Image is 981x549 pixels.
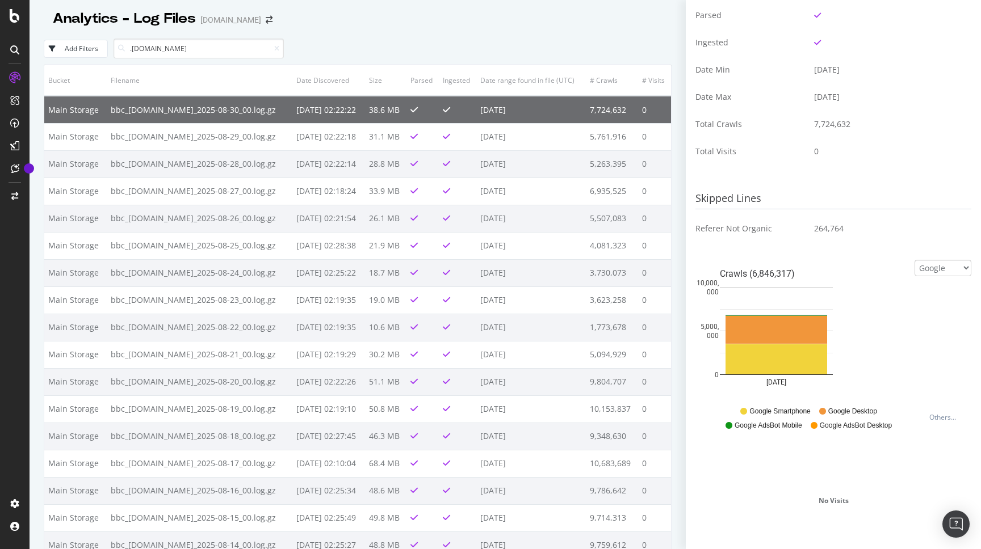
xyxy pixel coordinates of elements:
[638,341,671,368] td: 0
[638,450,671,477] td: 0
[292,96,365,123] td: [DATE] 02:22:22
[44,286,107,314] td: Main Storage
[44,477,107,504] td: Main Storage
[586,450,638,477] td: 10,683,689
[586,150,638,178] td: 5,263,395
[107,65,292,96] th: Filename
[586,286,638,314] td: 3,623,258
[476,395,586,423] td: [DATE]
[806,56,971,83] td: [DATE]
[476,341,586,368] td: [DATE]
[707,331,719,339] text: 000
[638,368,671,395] td: 0
[365,368,406,395] td: 51.1 MB
[292,504,365,531] td: [DATE] 02:25:49
[820,421,892,430] span: Google AdsBot Desktop
[806,83,971,111] td: [DATE]
[586,477,638,504] td: 9,786,642
[365,150,406,178] td: 28.8 MB
[638,123,671,150] td: 0
[107,123,292,150] td: bbc_[DOMAIN_NAME]_2025-08-29_00.log.gz
[638,232,671,259] td: 0
[697,278,719,286] text: 10,000,
[365,504,406,531] td: 49.8 MB
[476,178,586,205] td: [DATE]
[828,407,877,416] span: Google Desktop
[107,232,292,259] td: bbc_[DOMAIN_NAME]_2025-08-25_00.log.gz
[638,504,671,531] td: 0
[44,504,107,531] td: Main Storage
[24,163,34,174] div: Tooltip anchor
[476,65,586,96] th: Date range found in file (UTC)
[44,65,107,96] th: Bucket
[707,288,719,295] text: 000
[476,259,586,286] td: [DATE]
[476,205,586,232] td: [DATE]
[476,504,586,531] td: [DATE]
[107,368,292,395] td: bbc_[DOMAIN_NAME]_2025-08-20_00.log.gz
[806,111,971,138] td: 7,724,632
[292,286,365,314] td: [DATE] 02:19:35
[365,286,406,314] td: 19.0 MB
[44,314,107,341] td: Main Storage
[638,96,671,123] td: 0
[365,178,406,205] td: 33.9 MB
[638,423,671,450] td: 0
[107,150,292,178] td: bbc_[DOMAIN_NAME]_2025-08-28_00.log.gz
[44,150,107,178] td: Main Storage
[695,111,806,138] td: Total Crawls
[365,341,406,368] td: 30.2 MB
[114,39,284,58] input: Search
[292,395,365,423] td: [DATE] 02:19:10
[365,232,406,259] td: 21.9 MB
[586,178,638,205] td: 6,935,525
[44,341,107,368] td: Main Storage
[107,259,292,286] td: bbc_[DOMAIN_NAME]_2025-08-24_00.log.gz
[586,205,638,232] td: 5,507,083
[107,423,292,450] td: bbc_[DOMAIN_NAME]_2025-08-18_00.log.gz
[44,96,107,123] td: Main Storage
[586,65,638,96] th: # Crawls
[292,477,365,504] td: [DATE] 02:25:34
[720,268,795,278] text: Crawls (6,846,317)
[365,450,406,477] td: 68.4 MB
[365,205,406,232] td: 26.1 MB
[44,368,107,395] td: Main Storage
[586,123,638,150] td: 5,761,916
[107,504,292,531] td: bbc_[DOMAIN_NAME]_2025-08-15_00.log.gz
[695,188,971,209] h3: Skipped Lines
[638,65,671,96] th: # Visits
[65,44,98,53] div: Add Filters
[292,450,365,477] td: [DATE] 02:10:04
[766,378,786,386] text: [DATE]
[638,259,671,286] td: 0
[44,423,107,450] td: Main Storage
[107,96,292,123] td: bbc_[DOMAIN_NAME]_2025-08-30_00.log.gz
[586,314,638,341] td: 1,773,678
[476,314,586,341] td: [DATE]
[476,423,586,450] td: [DATE]
[107,341,292,368] td: bbc_[DOMAIN_NAME]_2025-08-21_00.log.gz
[439,65,476,96] th: Ingested
[292,423,365,450] td: [DATE] 02:27:45
[586,504,638,531] td: 9,714,313
[44,178,107,205] td: Main Storage
[292,123,365,150] td: [DATE] 02:22:18
[695,260,857,402] svg: A chart.
[476,450,586,477] td: [DATE]
[44,259,107,286] td: Main Storage
[586,259,638,286] td: 3,730,073
[292,178,365,205] td: [DATE] 02:18:24
[695,215,806,242] td: Referer Not Organic
[53,9,196,28] div: Analytics - Log Files
[735,421,802,430] span: Google AdsBot Mobile
[715,370,719,378] text: 0
[586,395,638,423] td: 10,153,837
[701,322,719,330] text: 5,000,
[365,96,406,123] td: 38.6 MB
[695,138,806,165] td: Total Visits
[638,314,671,341] td: 0
[107,450,292,477] td: bbc_[DOMAIN_NAME]_2025-08-17_00.log.gz
[365,259,406,286] td: 18.7 MB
